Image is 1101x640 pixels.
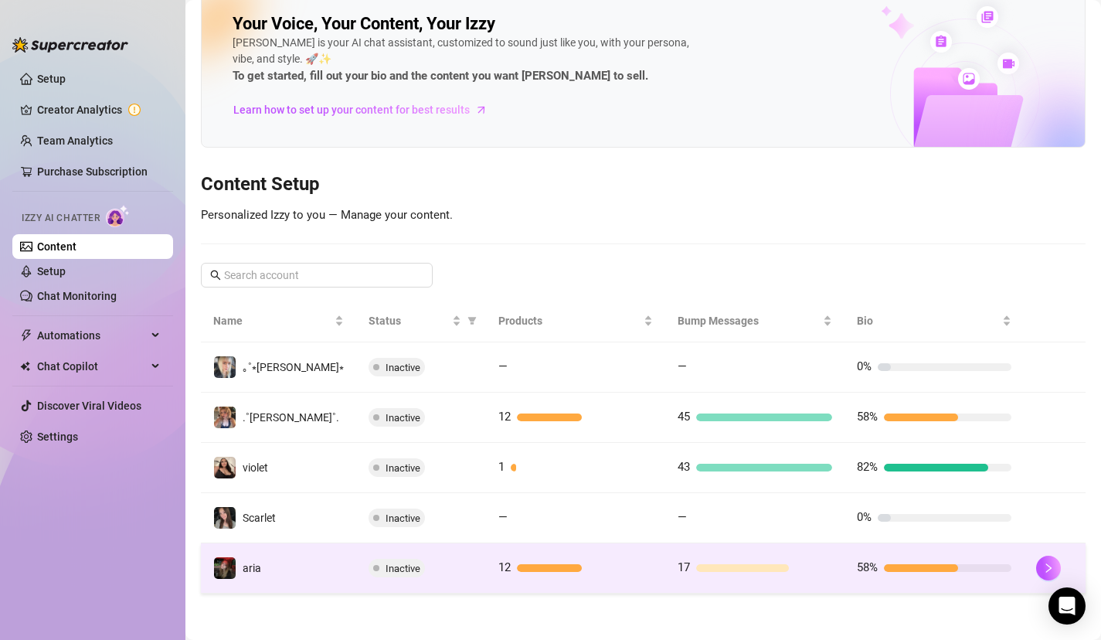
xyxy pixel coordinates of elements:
strong: To get started, fill out your bio and the content you want [PERSON_NAME] to sell. [233,69,648,83]
th: Products [486,300,665,342]
a: Discover Viral Videos [37,400,141,412]
img: logo-BBDzfeDw.svg [12,37,128,53]
span: Status [369,312,449,329]
span: Bio [857,312,999,329]
span: arrow-right [474,102,489,117]
a: Setup [37,73,66,85]
span: — [678,510,687,524]
span: Personalized Izzy to you — Manage your content. [201,208,453,222]
a: Creator Analytics exclamation-circle [37,97,161,122]
span: filter [467,316,477,325]
span: 1 [498,460,505,474]
span: — [678,359,687,373]
th: Bump Messages [665,300,844,342]
span: Inactive [386,462,420,474]
span: search [210,270,221,281]
span: Name [213,312,331,329]
h3: Content Setup [201,172,1086,197]
img: aria [214,557,236,579]
span: Bump Messages [678,312,820,329]
span: — [498,510,508,524]
span: — [498,359,508,373]
a: Content [37,240,76,253]
span: 0% [857,359,872,373]
span: .˚[PERSON_NAME]˚. [243,411,339,424]
img: Chat Copilot [20,361,30,372]
img: Scarlet [214,507,236,529]
span: Inactive [386,563,420,574]
span: Products [498,312,641,329]
span: 17 [678,560,690,574]
span: Inactive [386,362,420,373]
a: Chat Monitoring [37,290,117,302]
a: Purchase Subscription [37,159,161,184]
span: right [1043,563,1054,574]
div: Open Intercom Messenger [1048,587,1086,625]
span: filter [464,309,480,332]
span: violet [243,461,268,474]
span: 12 [498,410,511,424]
img: violet [214,457,236,478]
span: 45 [678,410,690,424]
img: AI Chatter [106,205,130,227]
span: Scarlet [243,512,276,524]
span: 82% [857,460,878,474]
span: thunderbolt [20,329,32,342]
span: ｡˚⭒[PERSON_NAME]⭒ [243,361,344,373]
th: Name [201,300,356,342]
th: Bio [844,300,1024,342]
span: 12 [498,560,511,574]
img: ｡˚⭒ella⭒ [214,356,236,378]
span: Chat Copilot [37,354,147,379]
span: 0% [857,510,872,524]
span: Inactive [386,512,420,524]
span: 58% [857,560,878,574]
a: Setup [37,265,66,277]
div: [PERSON_NAME] is your AI chat assistant, customized to sound just like you, with your persona, vi... [233,35,696,86]
img: .˚lillian˚. [214,407,236,428]
th: Status [356,300,486,342]
h2: Your Voice, Your Content, Your Izzy [233,13,495,35]
a: Settings [37,431,78,443]
span: Izzy AI Chatter [22,211,100,226]
span: 58% [857,410,878,424]
a: Learn how to set up your content for best results [233,97,499,122]
span: Automations [37,323,147,348]
span: Inactive [386,412,420,424]
span: aria [243,562,261,574]
span: 43 [678,460,690,474]
a: Team Analytics [37,134,113,147]
input: Search account [224,267,411,284]
button: right [1036,556,1061,580]
span: Learn how to set up your content for best results [233,101,470,118]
